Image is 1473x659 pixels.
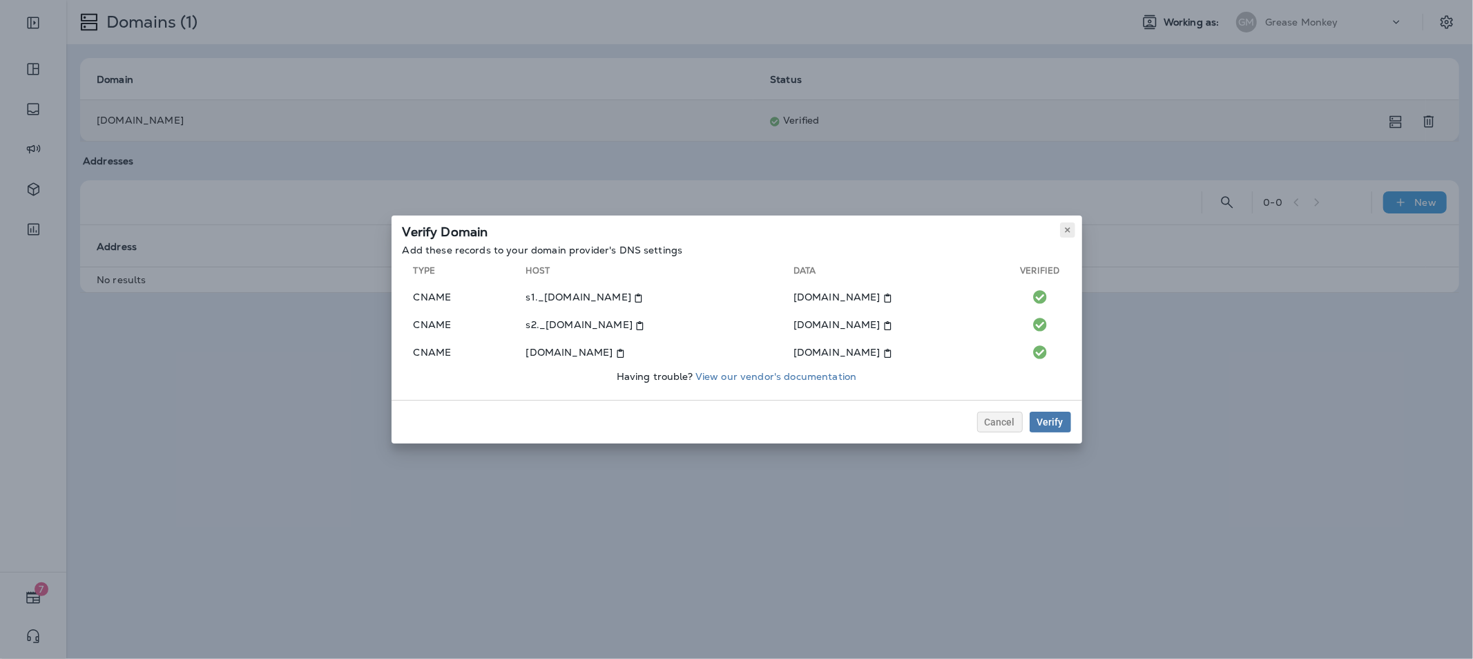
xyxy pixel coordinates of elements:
[403,312,526,337] td: cname
[793,265,1020,282] th: Data
[392,216,1082,245] div: Verify Domain
[1030,412,1071,432] button: Verify
[526,265,793,282] th: Host
[403,245,1071,256] p: Add these records to your domain provider's DNS settings
[695,370,856,383] a: View our vendor's documentation
[1020,265,1070,282] th: Verified
[977,412,1023,432] button: Cancel
[793,285,1020,309] td: [DOMAIN_NAME]
[403,265,526,282] th: Type
[526,340,793,365] td: [DOMAIN_NAME]
[526,312,793,337] td: s2._[DOMAIN_NAME]
[1037,417,1063,427] div: Verify
[793,312,1020,337] td: [DOMAIN_NAME]
[985,417,1015,427] span: Cancel
[526,285,793,309] td: s1._[DOMAIN_NAME]
[403,371,1071,382] p: Having trouble?
[403,340,526,365] td: cname
[793,340,1020,365] td: [DOMAIN_NAME]
[403,285,526,309] td: cname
